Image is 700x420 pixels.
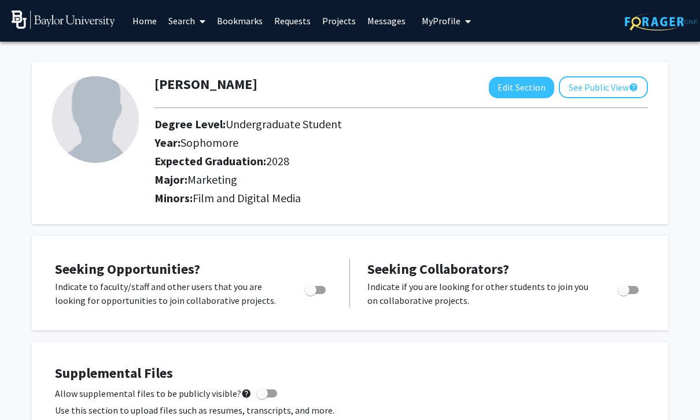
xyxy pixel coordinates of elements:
[226,117,342,131] span: Undergraduate Student
[55,386,252,400] span: Allow supplemental files to be publicly visible?
[266,154,289,168] span: 2028
[9,368,49,411] iframe: Chat
[629,80,638,94] mat-icon: help
[154,173,648,187] h2: Major:
[154,117,595,131] h2: Degree Level:
[55,403,645,417] p: Use this section to upload files such as resumes, transcripts, and more.
[193,191,301,205] span: Film and Digital Media
[241,386,252,400] mat-icon: help
[211,1,268,41] a: Bookmarks
[163,1,211,41] a: Search
[154,154,595,168] h2: Expected Graduation:
[268,1,316,41] a: Requests
[55,365,645,382] h4: Supplemental Files
[154,191,648,205] h2: Minors:
[12,10,115,29] img: Baylor University Logo
[127,1,163,41] a: Home
[300,280,332,297] div: Toggle
[55,260,200,278] span: Seeking Opportunities?
[187,172,237,187] span: Marketing
[180,135,238,150] span: Sophomore
[55,280,283,307] p: Indicate to faculty/staff and other users that you are looking for opportunities to join collabor...
[154,136,595,150] h2: Year:
[362,1,411,41] a: Messages
[613,280,645,297] div: Toggle
[559,76,648,98] button: See Public View
[52,76,139,163] img: Profile Picture
[316,1,362,41] a: Projects
[625,13,697,31] img: ForagerOne Logo
[367,280,596,307] p: Indicate if you are looking for other students to join you on collaborative projects.
[422,15,460,27] span: My Profile
[489,77,554,98] button: Edit Section
[367,260,509,278] span: Seeking Collaborators?
[154,76,257,93] h1: [PERSON_NAME]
